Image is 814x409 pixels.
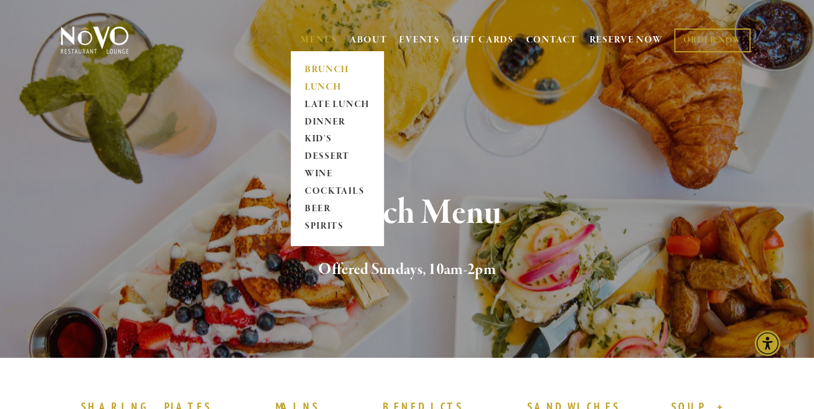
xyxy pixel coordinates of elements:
a: BRUNCH [301,61,373,79]
a: ABOUT [350,34,387,46]
a: GIFT CARDS [452,29,514,51]
a: COCKTAILS [301,183,373,201]
a: CONTACT [526,29,577,51]
h1: Brunch Menu [79,194,735,232]
a: KID'S [301,131,373,148]
a: DINNER [301,113,373,131]
a: ORDER NOW [674,29,750,52]
a: WINE [301,166,373,183]
a: LATE LUNCH [301,96,373,113]
a: SPIRITS [301,218,373,236]
h2: Offered Sundays, 10am-2pm [79,258,735,282]
div: Accessibility Menu [755,330,780,356]
a: RESERVE NOW [589,29,663,51]
a: MENUS [301,34,337,46]
a: LUNCH [301,79,373,96]
a: DESSERT [301,148,373,166]
a: BEER [301,201,373,218]
a: EVENTS [399,34,439,46]
img: Novo Restaurant &amp; Lounge [58,26,131,55]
